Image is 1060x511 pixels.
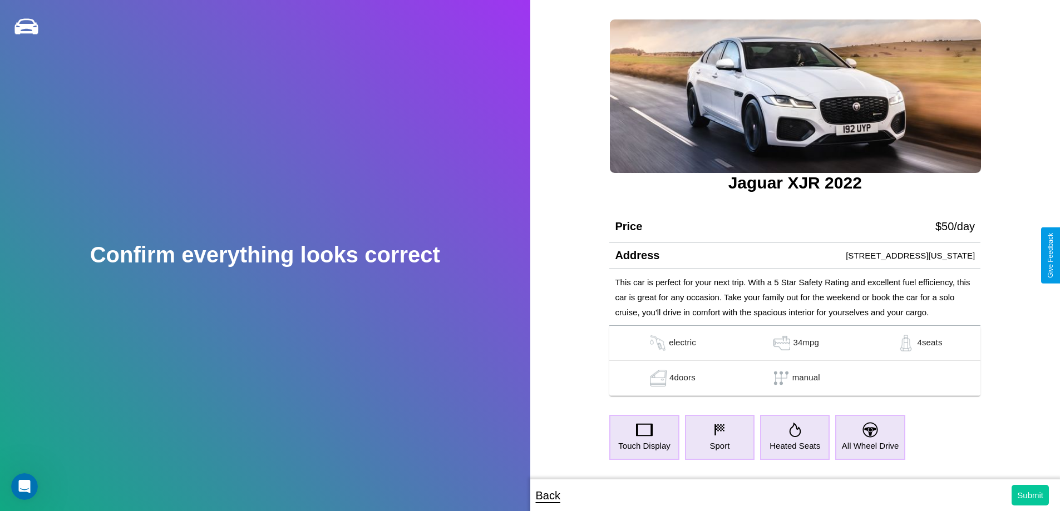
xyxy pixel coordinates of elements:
[615,220,642,233] h4: Price
[935,216,975,236] p: $ 50 /day
[609,173,980,192] h3: Jaguar XJR 2022
[709,438,729,453] p: Sport
[1012,485,1049,505] button: Submit
[842,438,899,453] p: All Wheel Drive
[11,473,38,500] iframe: Intercom live chat
[895,335,917,351] img: gas
[609,326,980,396] table: simple table
[90,242,440,267] h2: Confirm everything looks correct
[536,485,560,505] p: Back
[771,335,793,351] img: gas
[669,335,696,351] p: electric
[669,370,696,386] p: 4 doors
[647,370,669,386] img: gas
[792,370,820,386] p: manual
[615,275,975,320] p: This car is perfect for your next trip. With a 5 Star Safety Rating and excellent fuel efficiency...
[793,335,819,351] p: 34 mpg
[1047,233,1054,278] div: Give Feedback
[618,438,670,453] p: Touch Display
[770,438,820,453] p: Heated Seats
[917,335,942,351] p: 4 seats
[647,335,669,351] img: gas
[846,248,975,263] p: [STREET_ADDRESS][US_STATE]
[615,249,659,262] h4: Address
